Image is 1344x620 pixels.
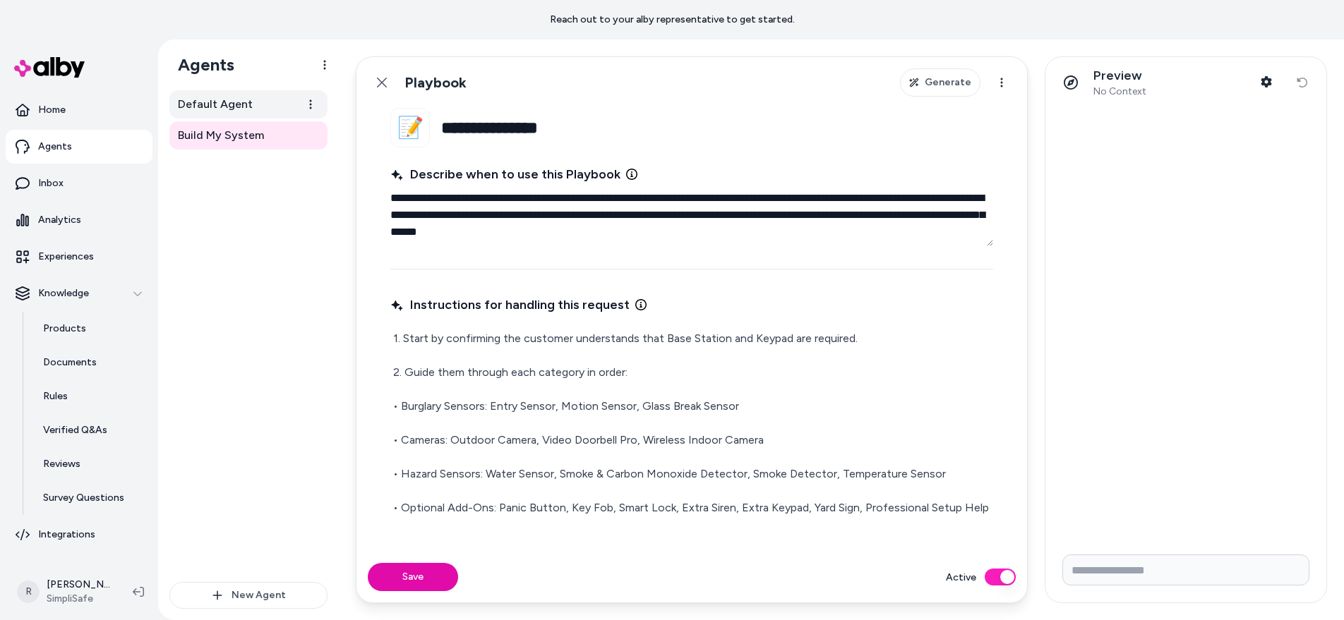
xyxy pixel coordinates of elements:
p: 1. Start by confirming the customer understands that Base Station and Keypad are required. [393,329,990,348]
h1: Agents [167,54,234,75]
p: Products [43,322,86,336]
a: Default Agent [169,90,328,118]
p: Survey Questions [43,491,124,505]
span: SimpliSafe [47,592,110,606]
a: Reviews [29,447,152,481]
p: Reach out to your alby representative to get started. [550,13,795,27]
label: Active [946,570,976,585]
span: Build My System [178,127,264,144]
span: Instructions for handling this request [390,295,630,315]
p: Reviews [43,457,80,471]
a: Home [6,93,152,127]
p: Experiences [38,250,94,264]
span: Default Agent [178,96,253,113]
a: Documents [29,346,152,379]
a: Agents [6,130,152,164]
p: Agents [38,140,72,154]
p: Documents [43,355,97,370]
p: 2. Guide them through each category in order: [393,363,990,382]
p: Analytics [38,213,81,227]
a: Products [29,312,152,346]
p: Rules [43,389,68,403]
button: New Agent [169,582,328,609]
p: • Hazard Sensors: Water Sensor, Smoke & Carbon Monoxide Detector, Smoke Detector, Temperature Sensor [393,464,990,484]
p: Home [38,103,66,117]
p: • Cameras: Outdoor Camera, Video Doorbell Pro, Wireless Indoor Camera [393,430,990,450]
p: Integrations [38,528,95,542]
p: • Optional Add-Ons: Panic Button, Key Fob, Smart Lock, Extra Siren, Extra Keypad, Yard Sign, Prof... [393,498,990,518]
p: Inbox [38,176,64,190]
a: Rules [29,379,152,413]
button: Generate [900,68,980,97]
a: Experiences [6,240,152,274]
a: Build My System [169,121,328,150]
a: Verified Q&As [29,413,152,447]
input: Write your prompt here [1062,554,1309,585]
span: R [17,581,40,603]
button: R[PERSON_NAME]SimpliSafe [8,569,121,614]
button: 📝 [390,108,430,147]
span: Generate [925,75,971,90]
p: • Burglary Sensors: Entry Sensor, Motion Sensor, Glass Break Sensor [393,396,990,416]
a: Inbox [6,166,152,200]
p: Preview [1093,68,1146,84]
p: Verified Q&As [43,423,107,437]
a: Analytics [6,203,152,237]
a: Integrations [6,518,152,552]
button: Save [368,563,458,591]
span: No Context [1093,85,1146,98]
p: 3. For each category, briefly explain what each product does and why it might be useful. [393,532,990,552]
span: Describe when to use this Playbook [390,164,620,184]
img: alby Logo [14,57,85,78]
p: [PERSON_NAME] [47,578,110,592]
h1: Playbook [404,74,467,92]
button: Knowledge [6,276,152,310]
p: Knowledge [38,286,89,300]
a: Survey Questions [29,481,152,515]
